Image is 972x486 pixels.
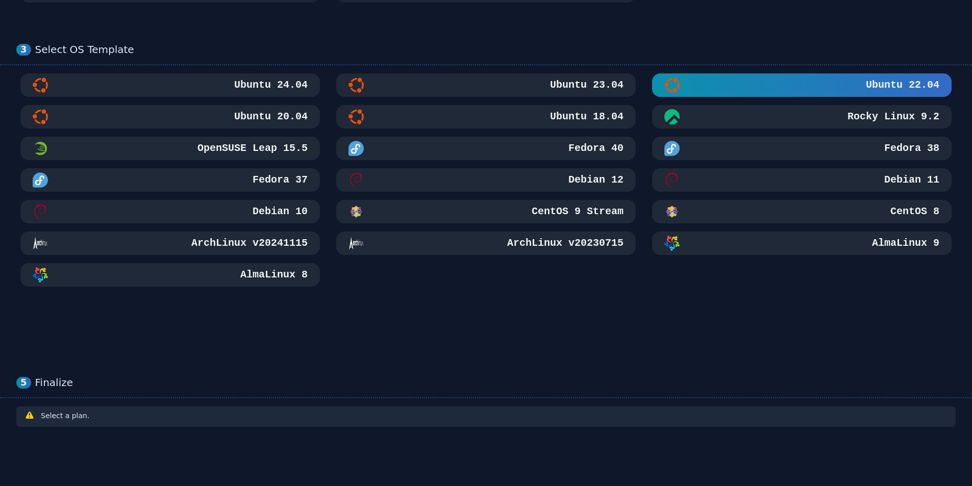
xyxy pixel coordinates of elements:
h3: Fedora 37 [251,173,308,187]
div: 5 [16,377,31,389]
button: AlmaLinux 8AlmaLinux 8 [20,263,320,287]
button: ArchLinux v20241115ArchLinux v20241115 [20,232,320,255]
img: Ubuntu 23.04 [348,78,364,93]
button: OpenSUSE Leap 15.5 MinimalOpenSUSE Leap 15.5 [20,137,320,160]
img: Ubuntu 20.04 [33,109,48,124]
h3: ArchLinux v20230715 [505,236,624,250]
h3: CentOS 8 [888,204,939,219]
h3: Ubuntu 23.04 [548,78,624,92]
button: Ubuntu 20.04Ubuntu 20.04 [20,105,320,129]
h3: Ubuntu 18.04 [548,110,624,124]
img: ArchLinux v20241115 [33,236,48,251]
button: Ubuntu 22.04Ubuntu 22.04 [652,73,952,97]
h3: OpenSUSE Leap 15.5 [195,141,308,156]
button: CentOS 9 StreamCentOS 9 Stream [336,200,636,223]
button: Fedora 37Fedora 37 [20,168,320,192]
img: AlmaLinux 8 [33,267,48,283]
h3: AlmaLinux 9 [870,236,939,250]
button: AlmaLinux 9AlmaLinux 9 [652,232,952,255]
h3: Fedora 40 [566,141,624,156]
button: Ubuntu 24.04Ubuntu 24.04 [20,73,320,97]
button: Fedora 40Fedora 40 [336,137,636,160]
img: Debian 12 [348,172,364,188]
img: ArchLinux v20230715 [348,236,364,251]
h3: Debian 10 [251,204,308,219]
h3: AlmaLinux 8 [238,268,308,282]
img: Debian 10 [33,204,48,219]
h3: Ubuntu 22.04 [864,78,939,92]
img: CentOS 8 [664,204,680,219]
img: Ubuntu 22.04 [664,78,680,93]
h3: Ubuntu 20.04 [232,110,308,124]
button: CentOS 8CentOS 8 [652,200,952,223]
button: Ubuntu 23.04Ubuntu 23.04 [336,73,636,97]
img: Ubuntu 18.04 [348,109,364,124]
img: Rocky Linux 9.2 [664,109,680,124]
button: Debian 12Debian 12 [336,168,636,192]
h3: Select a plan. [41,411,89,421]
img: Fedora 37 [33,172,48,188]
h3: Ubuntu 24.04 [232,78,308,92]
button: Debian 10Debian 10 [20,200,320,223]
h3: Rocky Linux 9.2 [845,110,939,124]
button: Rocky Linux 9.2Rocky Linux 9.2 [652,105,952,129]
img: Fedora 40 [348,141,364,156]
h3: Fedora 38 [882,141,939,156]
h3: ArchLinux v20241115 [189,236,308,250]
img: AlmaLinux 9 [664,236,680,251]
img: CentOS 9 Stream [348,204,364,219]
img: Ubuntu 24.04 [33,78,48,93]
div: Finalize [35,376,956,389]
button: Fedora 38Fedora 38 [652,137,952,160]
div: Select OS Template [35,43,956,56]
h3: CentOS 9 Stream [530,204,624,219]
img: Fedora 38 [664,141,680,156]
button: ArchLinux v20230715ArchLinux v20230715 [336,232,636,255]
div: 3 [16,44,31,56]
button: Ubuntu 18.04Ubuntu 18.04 [336,105,636,129]
h3: Debian 11 [882,173,939,187]
img: Debian 11 [664,172,680,188]
img: OpenSUSE Leap 15.5 Minimal [33,141,48,156]
h3: Debian 12 [566,173,624,187]
button: Debian 11Debian 11 [652,168,952,192]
